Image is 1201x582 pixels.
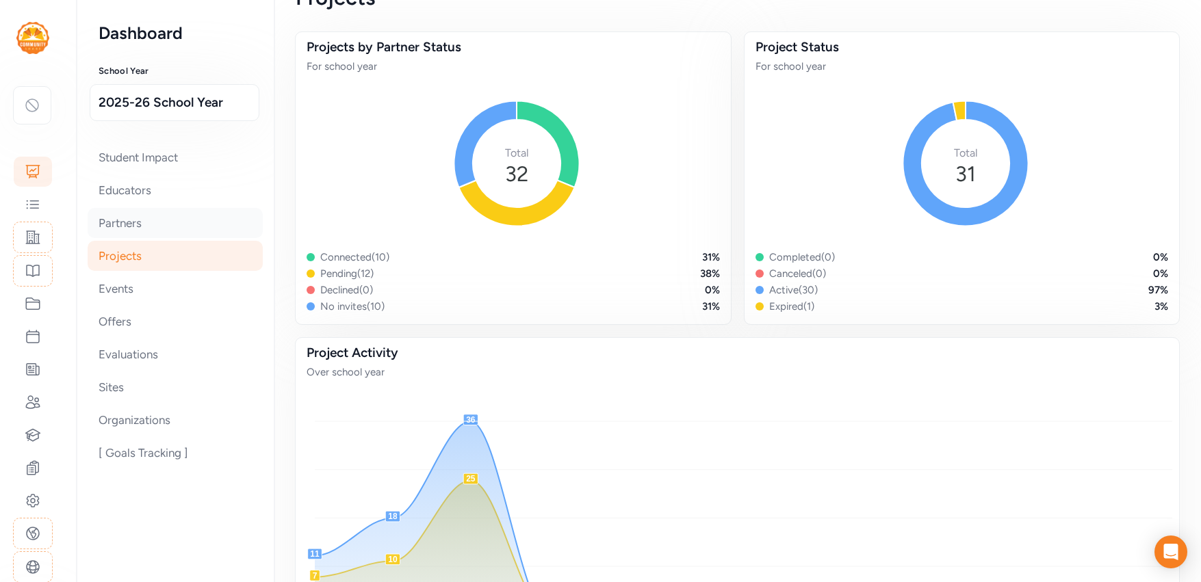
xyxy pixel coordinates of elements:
[88,339,263,369] div: Evaluations
[320,283,373,297] div: Declined ( 0 )
[88,372,263,402] div: Sites
[88,208,263,238] div: Partners
[1153,267,1168,280] div: 0 %
[16,22,49,54] img: logo
[756,38,1169,57] div: Project Status
[90,84,259,121] button: 2025-26 School Year
[99,93,250,112] span: 2025-26 School Year
[99,22,252,44] h2: Dashboard
[88,438,263,468] div: [ Goals Tracking ]
[88,241,263,271] div: Projects
[702,300,720,313] div: 31 %
[307,59,720,73] div: For school year
[769,250,835,264] div: Completed ( 0 )
[1153,250,1168,264] div: 0 %
[307,343,1168,362] div: Project Activity
[320,250,389,264] div: Connected ( 10 )
[88,142,263,172] div: Student Impact
[320,267,374,280] div: Pending ( 12 )
[99,66,252,77] h3: School Year
[769,300,814,313] div: Expired ( 1 )
[769,267,826,280] div: Canceled ( 0 )
[769,283,818,297] div: Active ( 30 )
[705,283,720,297] div: 0 %
[756,59,1169,73] div: For school year
[88,175,263,205] div: Educators
[307,365,1168,379] div: Over school year
[702,250,720,264] div: 31 %
[1148,283,1168,297] div: 97 %
[1154,535,1187,568] div: Open Intercom Messenger
[88,405,263,435] div: Organizations
[88,274,263,304] div: Events
[1154,300,1168,313] div: 3 %
[700,267,720,280] div: 38 %
[88,306,263,336] div: Offers
[307,38,720,57] div: Projects by Partner Status
[320,300,385,313] div: No invites ( 10 )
